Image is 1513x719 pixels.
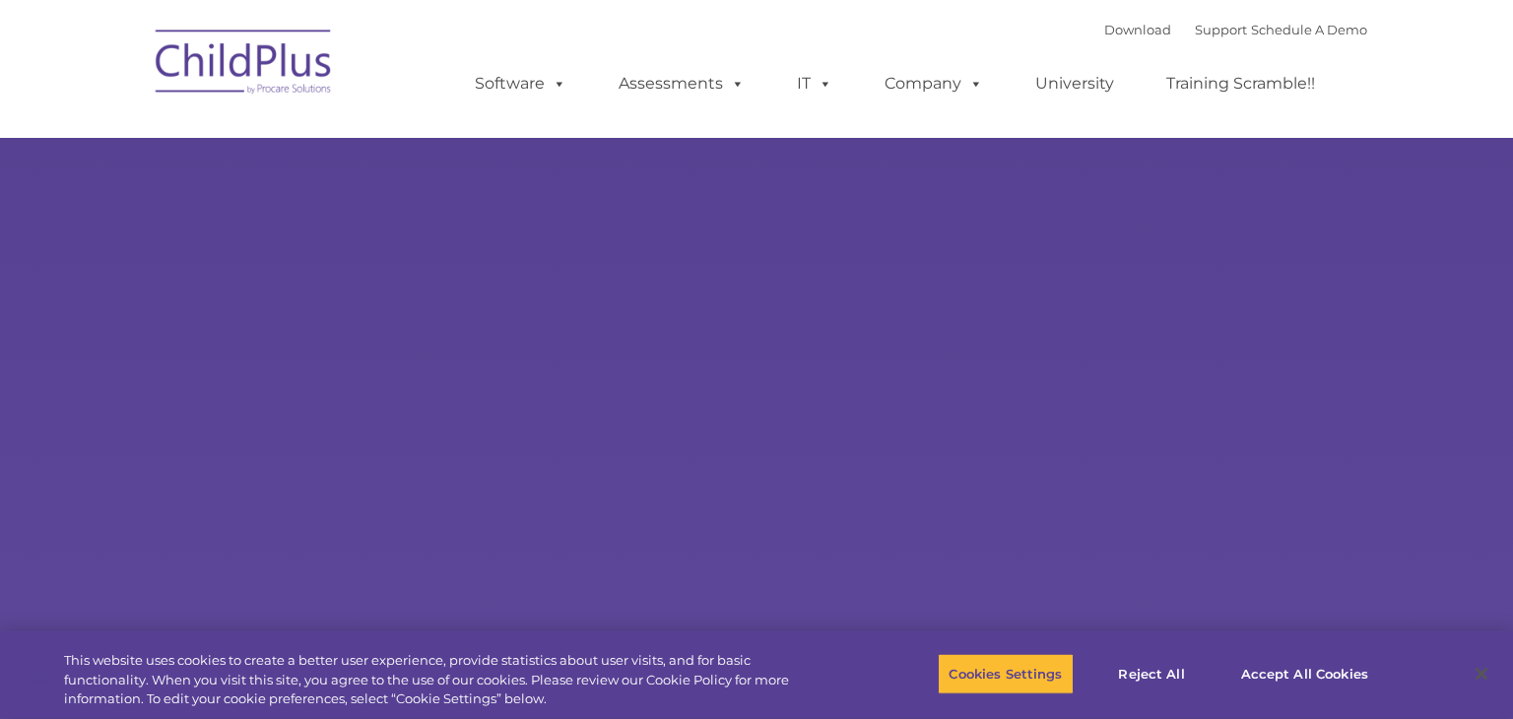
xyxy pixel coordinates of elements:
a: Download [1104,22,1171,37]
a: Assessments [599,64,764,103]
button: Accept All Cookies [1230,653,1379,694]
a: University [1016,64,1134,103]
a: Company [865,64,1003,103]
a: IT [777,64,852,103]
a: Schedule A Demo [1251,22,1367,37]
a: Software [455,64,586,103]
button: Cookies Settings [938,653,1073,694]
img: ChildPlus by Procare Solutions [146,16,343,114]
div: This website uses cookies to create a better user experience, provide statistics about user visit... [64,651,832,709]
a: Training Scramble!! [1147,64,1335,103]
button: Close [1460,652,1503,695]
font: | [1104,22,1367,37]
a: Support [1195,22,1247,37]
button: Reject All [1090,653,1214,694]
